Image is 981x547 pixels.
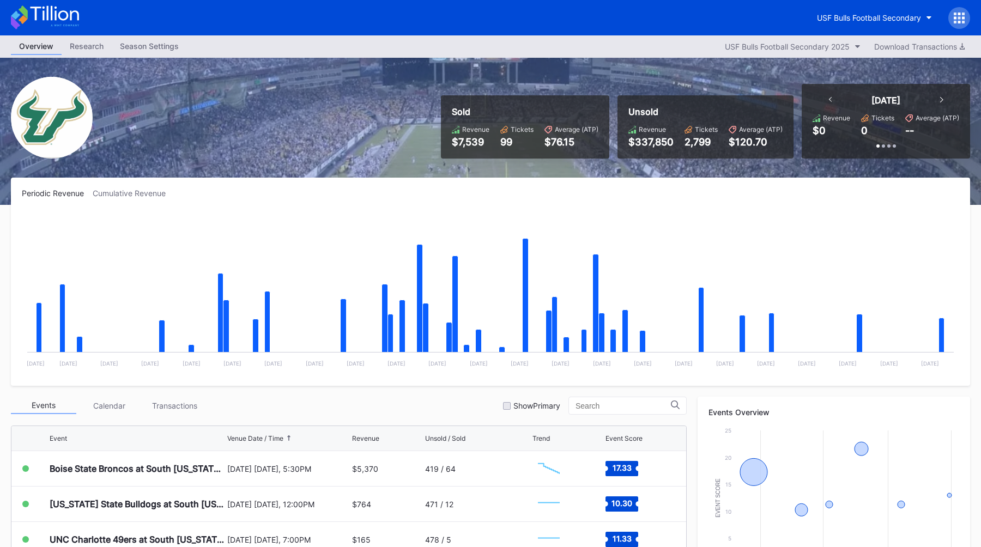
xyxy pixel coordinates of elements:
text: [DATE] [716,360,734,367]
text: [DATE] [839,360,857,367]
div: Periodic Revenue [22,189,93,198]
div: [US_STATE] State Bulldogs at South [US_STATE] Bulls Football [50,499,225,509]
text: [DATE] [100,360,118,367]
a: Research [62,38,112,55]
div: Average (ATP) [916,114,959,122]
svg: Chart title [532,490,565,518]
button: Download Transactions [869,39,970,54]
div: Sold [452,106,598,117]
div: Revenue [462,125,489,133]
div: Event [50,434,67,442]
div: -- [905,125,914,136]
text: [DATE] [470,360,488,367]
div: $120.70 [729,136,783,148]
text: [DATE] [27,360,45,367]
div: [DATE] [DATE], 5:30PM [227,464,350,473]
div: $165 [352,535,371,544]
div: Transactions [142,397,207,414]
div: Average (ATP) [555,125,598,133]
text: 25 [725,427,731,434]
text: [DATE] [387,360,405,367]
svg: Chart title [532,455,565,482]
div: $0 [813,125,826,136]
div: [DATE] [DATE], 7:00PM [227,535,350,544]
text: [DATE] [675,360,693,367]
text: [DATE] [511,360,529,367]
text: 11.33 [612,534,631,543]
svg: Chart title [22,211,959,375]
div: Cumulative Revenue [93,189,174,198]
img: USF_Bulls_Football_Secondary.png [11,77,93,159]
div: Average (ATP) [739,125,783,133]
div: Unsold [628,106,783,117]
div: UNC Charlotte 49ers at South [US_STATE] Bulls Football [50,534,225,545]
text: [DATE] [347,360,365,367]
text: [DATE] [59,360,77,367]
div: Tickets [871,114,894,122]
text: 20 [725,454,731,461]
div: Trend [532,434,550,442]
div: Tickets [695,125,718,133]
div: $5,370 [352,464,378,473]
div: Download Transactions [874,42,965,51]
div: Boise State Broncos at South [US_STATE] Bulls Football [50,463,225,474]
input: Search [576,402,671,410]
div: Research [62,38,112,54]
div: Revenue [352,434,379,442]
text: [DATE] [593,360,611,367]
div: Tickets [511,125,534,133]
div: Show Primary [513,401,560,410]
div: Revenue [639,125,666,133]
div: Venue Date / Time [227,434,283,442]
text: 10.30 [611,499,632,508]
text: [DATE] [183,360,201,367]
div: Season Settings [112,38,187,54]
text: [DATE] [306,360,324,367]
div: 2,799 [685,136,718,148]
div: $76.15 [544,136,598,148]
a: Overview [11,38,62,55]
div: $764 [352,500,371,509]
text: 10 [725,508,731,515]
text: Event Score [715,478,721,518]
div: 419 / 64 [425,464,456,473]
div: [DATE] [871,95,900,106]
div: Event Score [605,434,643,442]
div: Unsold / Sold [425,434,465,442]
text: [DATE] [223,360,241,367]
a: Season Settings [112,38,187,55]
div: [DATE] [DATE], 12:00PM [227,500,350,509]
text: 15 [725,481,731,488]
div: Calendar [76,397,142,414]
div: 99 [500,136,534,148]
text: [DATE] [552,360,570,367]
div: $337,850 [628,136,674,148]
div: 478 / 5 [425,535,451,544]
text: [DATE] [880,360,898,367]
text: [DATE] [634,360,652,367]
div: Events Overview [708,408,959,417]
div: 471 / 12 [425,500,453,509]
button: USF Bulls Football Secondary 2025 [719,39,866,54]
text: 5 [728,535,731,542]
text: [DATE] [798,360,816,367]
text: [DATE] [921,360,939,367]
div: Events [11,397,76,414]
text: [DATE] [757,360,775,367]
text: [DATE] [141,360,159,367]
div: 0 [861,125,868,136]
text: [DATE] [264,360,282,367]
button: USF Bulls Football Secondary [809,8,940,28]
div: Revenue [823,114,850,122]
text: 17.33 [612,463,631,472]
div: USF Bulls Football Secondary [817,13,921,22]
div: USF Bulls Football Secondary 2025 [725,42,850,51]
text: [DATE] [428,360,446,367]
div: $7,539 [452,136,489,148]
